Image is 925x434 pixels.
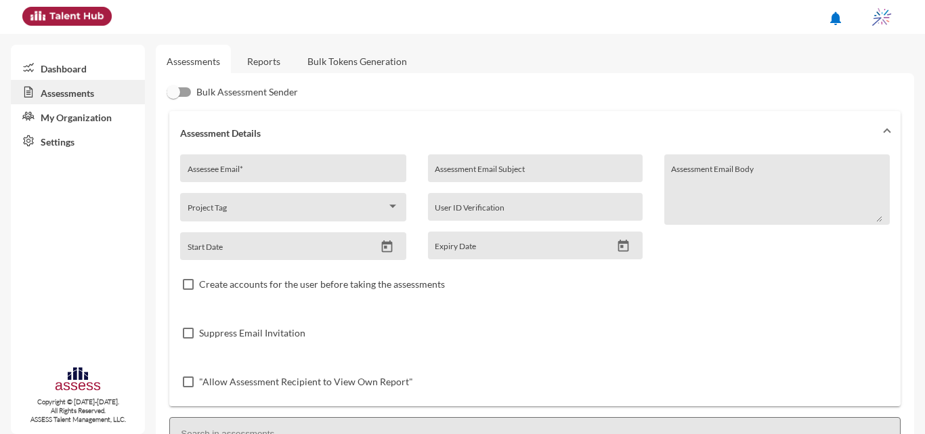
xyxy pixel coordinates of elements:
p: Copyright © [DATE]-[DATE]. All Rights Reserved. ASSESS Talent Management, LLC. [11,397,145,424]
a: Bulk Tokens Generation [297,45,418,78]
span: Create accounts for the user before taking the assessments [199,276,445,292]
a: Assessments [167,56,220,67]
button: Open calendar [375,240,399,254]
a: Settings [11,129,145,153]
mat-expansion-panel-header: Assessment Details [169,111,901,154]
span: Suppress Email Invitation [199,325,305,341]
div: Assessment Details [169,154,901,406]
a: My Organization [11,104,145,129]
button: Open calendar [611,239,635,253]
mat-panel-title: Assessment Details [180,127,874,139]
a: Dashboard [11,56,145,80]
mat-icon: notifications [827,10,844,26]
img: assesscompany-logo.png [54,366,101,395]
a: Reports [236,45,291,78]
span: "Allow Assessment Recipient to View Own Report" [199,374,413,390]
a: Assessments [11,80,145,104]
span: Bulk Assessment Sender [196,84,298,100]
